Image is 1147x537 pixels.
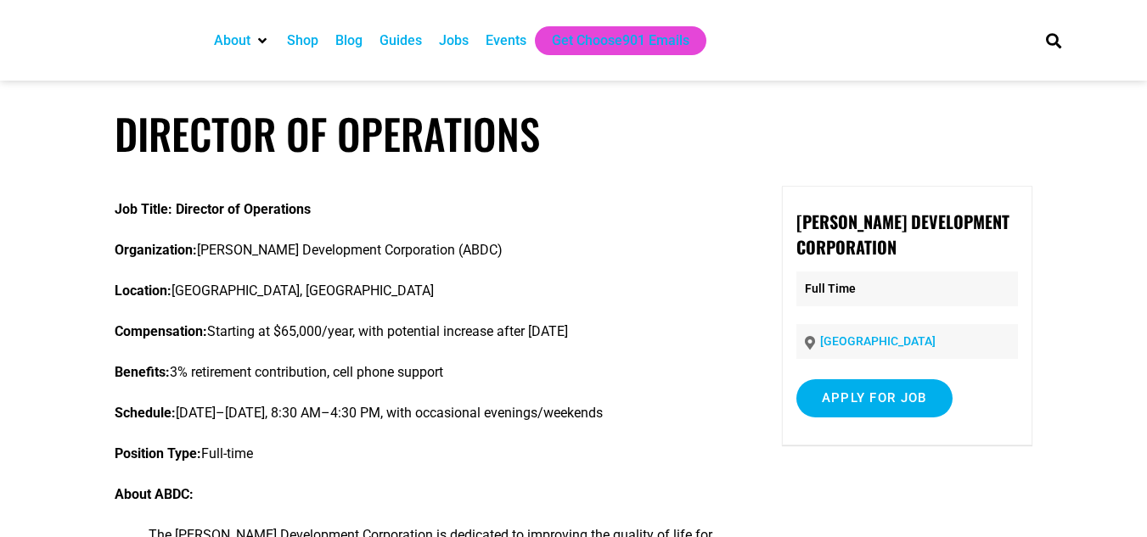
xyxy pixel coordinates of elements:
[214,31,250,51] a: About
[115,364,170,380] b: Benefits:
[115,405,176,421] b: Schedule:
[115,240,736,260] p: [PERSON_NAME] Development Corporation (ABDC)
[115,362,736,383] p: 3% retirement contribution, cell phone support
[552,31,689,51] a: Get Choose901 Emails
[796,271,1018,306] p: Full Time
[115,445,201,461] b: Position Type:
[796,209,1009,260] strong: [PERSON_NAME] Development Corporation
[115,201,311,217] b: Job Title: Director of Operations
[796,379,953,417] input: Apply for job
[115,444,736,464] p: Full-time
[820,334,936,348] a: [GEOGRAPHIC_DATA]
[115,403,736,423] p: [DATE]–[DATE], 8:30 AM–4:30 PM, with occasional evenings/weekends
[115,281,736,301] p: [GEOGRAPHIC_DATA], [GEOGRAPHIC_DATA]
[115,242,197,258] b: Organization:
[1039,26,1067,54] div: Search
[439,31,469,51] a: Jobs
[205,26,278,55] div: About
[335,31,363,51] a: Blog
[115,109,1032,159] h1: Director of Operations
[380,31,422,51] a: Guides
[486,31,526,51] a: Events
[287,31,318,51] a: Shop
[115,323,207,339] b: Compensation:
[115,322,736,342] p: Starting at $65,000/year, with potential increase after [DATE]
[205,26,1017,55] nav: Main nav
[115,486,194,502] b: About ABDC:
[115,282,171,299] b: Location:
